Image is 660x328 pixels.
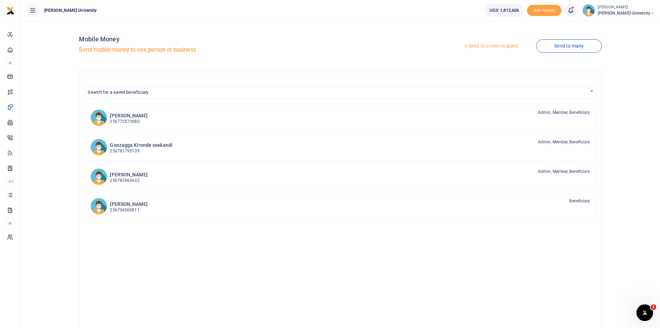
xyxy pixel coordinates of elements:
[582,4,595,17] img: profile-user
[636,304,653,321] iframe: Intercom live chat
[527,5,562,16] li: Toup your wallet
[6,218,15,229] li: M
[527,7,562,12] a: Add money
[538,139,590,145] span: Admin, Member, Beneficiary
[110,172,147,178] h6: [PERSON_NAME]
[569,198,590,204] span: Beneficiary
[6,7,15,15] img: logo-small
[79,47,337,53] h5: Send mobile money to one person or business
[85,86,595,97] span: Search for a saved beneficiary
[85,163,596,191] a: ScO [PERSON_NAME] 256782965632 Admin, Member, Beneficiary
[527,5,562,16] span: Add money
[484,4,524,17] a: UGX 1,812,606
[6,176,15,187] li: Ac
[110,118,147,125] p: 256772573080
[90,139,107,155] img: GKs
[85,133,596,161] a: GKs Gonzagga Kironde ssekandi 256781795139 Admin, Member, Beneficiary
[598,5,654,10] small: [PERSON_NAME]
[6,8,15,13] a: logo-small logo-large logo-large
[538,168,590,175] span: Admin, Member, Beneficiary
[482,4,527,17] li: Wallet ballance
[90,109,107,126] img: PB
[85,86,595,98] span: Search for a saved beneficiary
[90,168,107,185] img: ScO
[110,148,173,154] p: 256781795139
[538,109,590,116] span: Admin, Member, Beneficiary
[85,104,596,132] a: PB [PERSON_NAME] 256772573080 Admin, Member, Beneficiary
[110,207,147,213] p: 256704500811
[90,198,107,215] img: NK
[110,177,147,184] p: 256782965632
[110,113,147,119] h6: [PERSON_NAME]
[110,201,147,207] h6: [PERSON_NAME]
[446,40,536,52] a: Send to a new recipient
[6,57,15,69] li: M
[88,90,148,95] span: Search for a saved beneficiary
[79,35,337,43] h4: Mobile Money
[42,7,99,14] span: [PERSON_NAME] University
[536,39,601,53] a: Send to many
[582,4,654,17] a: profile-user [PERSON_NAME] [PERSON_NAME] University
[651,304,656,310] span: 1
[598,10,654,16] span: [PERSON_NAME] University
[490,7,519,14] span: UGX 1,812,606
[110,142,173,148] h6: Gonzagga Kironde ssekandi
[85,192,596,220] a: NK [PERSON_NAME] 256704500811 Beneficiary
